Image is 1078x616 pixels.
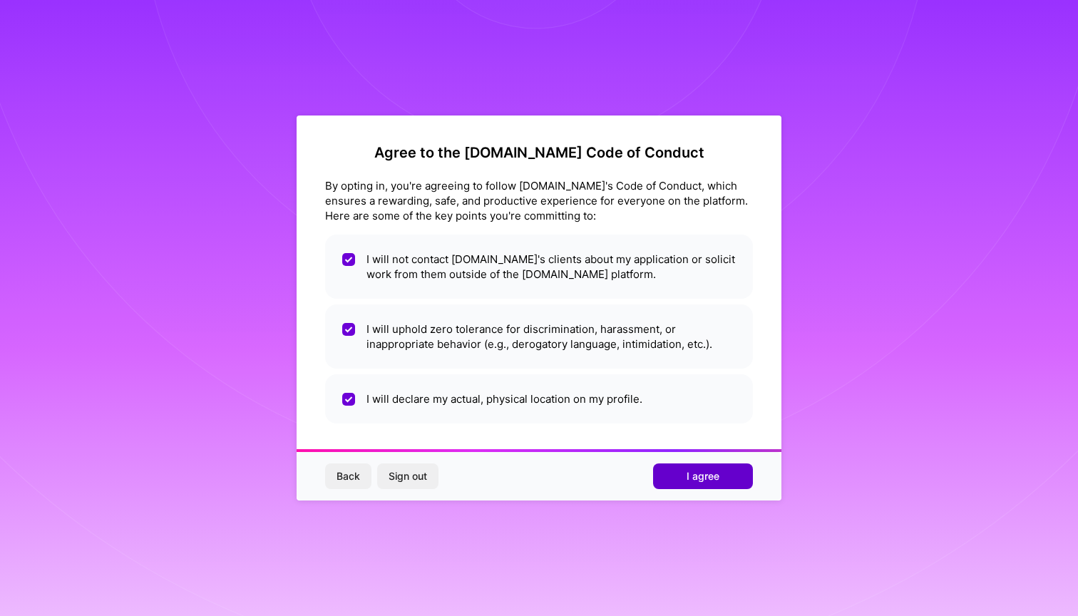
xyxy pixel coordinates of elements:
[325,463,371,489] button: Back
[389,469,427,483] span: Sign out
[325,178,753,223] div: By opting in, you're agreeing to follow [DOMAIN_NAME]'s Code of Conduct, which ensures a rewardin...
[325,374,753,423] li: I will declare my actual, physical location on my profile.
[377,463,438,489] button: Sign out
[687,469,719,483] span: I agree
[325,144,753,161] h2: Agree to the [DOMAIN_NAME] Code of Conduct
[337,469,360,483] span: Back
[325,235,753,299] li: I will not contact [DOMAIN_NAME]'s clients about my application or solicit work from them outside...
[325,304,753,369] li: I will uphold zero tolerance for discrimination, harassment, or inappropriate behavior (e.g., der...
[653,463,753,489] button: I agree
